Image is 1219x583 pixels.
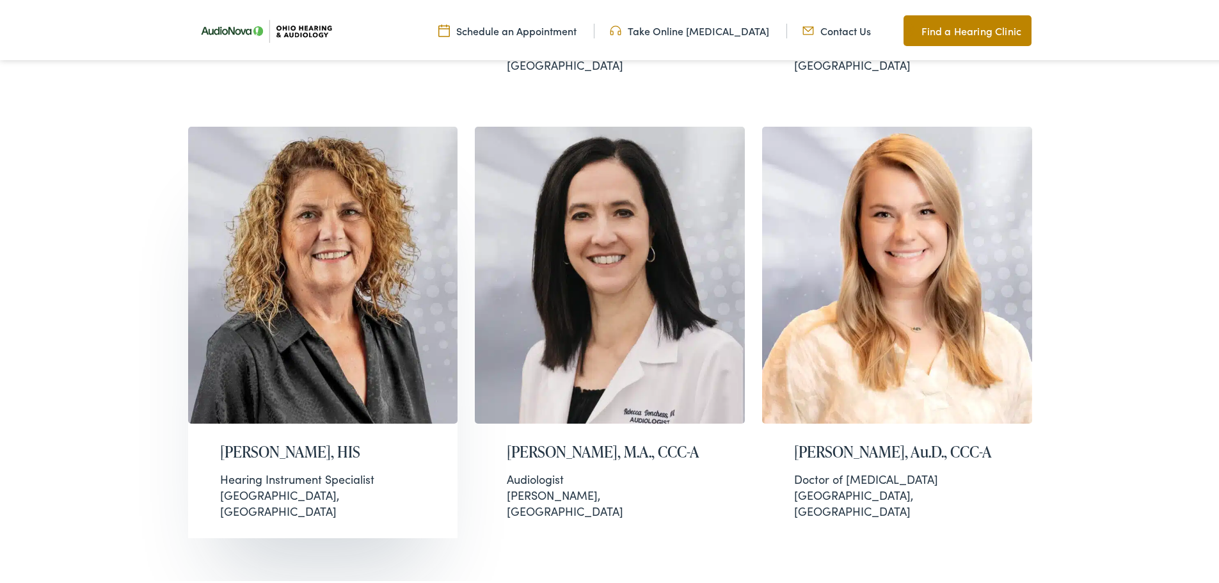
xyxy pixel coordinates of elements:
img: Headphones icone to schedule online hearing test in Cincinnati, OH [610,21,621,35]
div: [PERSON_NAME], [GEOGRAPHIC_DATA] [507,468,713,517]
img: Map pin icon to find Ohio Hearing & Audiology in Cincinnati, OH [904,20,915,36]
a: Take Online [MEDICAL_DATA] [610,21,769,35]
h2: [PERSON_NAME], Au.D., CCC-A [794,440,1000,459]
a: Contact Us [802,21,871,35]
h2: [PERSON_NAME], M.A., CCC-A [507,440,713,459]
a: Find a Hearing Clinic [904,13,1032,44]
img: Taylor Mekus, Au.D, at Ohio Hearing & Audiology in Chillicothe, OH [762,124,1032,421]
a: Molly Ruschau [PERSON_NAME], HIS Hearing Instrument Specialist[GEOGRAPHIC_DATA], [GEOGRAPHIC_DATA] [188,124,458,536]
img: Mail icon representing email contact with Ohio Hearing in Cincinnati, OH [802,21,814,35]
div: [GEOGRAPHIC_DATA], [GEOGRAPHIC_DATA] [794,468,1000,517]
div: Audiologist [507,468,713,484]
img: Calendar Icon to schedule a hearing appointment in Cincinnati, OH [438,21,450,35]
h2: [PERSON_NAME], HIS [220,440,426,459]
a: Taylor Mekus, Au.D, at Ohio Hearing & Audiology in Chillicothe, OH [PERSON_NAME], Au.D., CCC-A Do... [762,124,1032,536]
div: Doctor of [MEDICAL_DATA] [794,468,1000,484]
a: Schedule an Appointment [438,21,577,35]
img: Molly Ruschau [188,124,458,421]
div: [GEOGRAPHIC_DATA], [GEOGRAPHIC_DATA] [220,468,426,517]
a: [PERSON_NAME], M.A., CCC-A Audiologist[PERSON_NAME], [GEOGRAPHIC_DATA] [475,124,745,536]
div: Hearing Instrument Specialist [220,468,426,484]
